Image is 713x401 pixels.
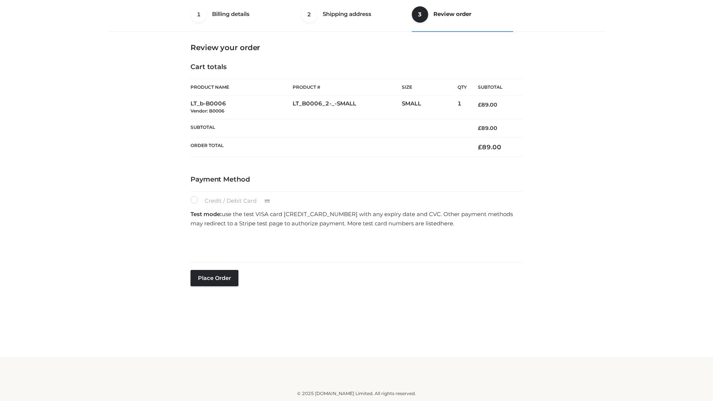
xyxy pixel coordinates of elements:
td: SMALL [402,96,458,119]
span: £ [478,101,481,108]
small: Vendor: B0006 [191,108,224,114]
h3: Review your order [191,43,522,52]
th: Subtotal [191,119,467,137]
th: Size [402,79,454,96]
td: LT_B0006_2-_-SMALL [293,96,402,119]
img: Credit / Debit Card [260,197,274,206]
th: Qty [458,79,467,96]
iframe: Secure payment input frame [189,231,521,258]
th: Product Name [191,79,293,96]
bdi: 89.00 [478,143,501,151]
span: £ [478,143,482,151]
a: here [440,220,453,227]
bdi: 89.00 [478,125,497,131]
td: 1 [458,96,467,119]
div: © 2025 [DOMAIN_NAME] Limited. All rights reserved. [110,390,603,397]
span: £ [478,125,481,131]
bdi: 89.00 [478,101,497,108]
th: Subtotal [467,79,522,96]
button: Place order [191,270,238,286]
h4: Cart totals [191,63,522,71]
label: Credit / Debit Card [191,196,278,206]
h4: Payment Method [191,176,522,184]
p: use the test VISA card [CREDIT_CARD_NUMBER] with any expiry date and CVC. Other payment methods m... [191,209,522,228]
strong: Test mode: [191,211,222,218]
th: Product # [293,79,402,96]
th: Order Total [191,137,467,157]
td: LT_b-B0006 [191,96,293,119]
